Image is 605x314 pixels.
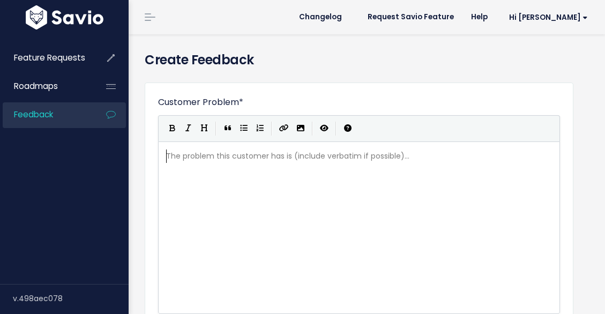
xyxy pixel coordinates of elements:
button: Generic List [236,121,252,137]
label: Customer Problem [158,96,243,109]
button: Italic [180,121,196,137]
i: | [312,122,313,135]
button: Bold [164,121,180,137]
i: | [271,122,272,135]
button: Heading [196,121,212,137]
span: Changelog [299,13,342,21]
img: logo-white.9d6f32f41409.svg [23,5,106,29]
span: Roadmaps [14,80,58,92]
a: Feedback [3,102,89,127]
a: Request Savio Feature [359,9,462,25]
a: Feature Requests [3,46,89,70]
a: Hi [PERSON_NAME] [496,9,596,26]
button: Markdown Guide [340,121,356,137]
i: | [215,122,216,135]
h4: Create Feedback [145,50,589,70]
a: Roadmaps [3,74,89,99]
button: Quote [220,121,236,137]
button: Numbered List [252,121,268,137]
button: Import an image [293,121,309,137]
button: Toggle Preview [316,121,332,137]
div: v.498aec078 [13,285,129,312]
span: Feedback [14,109,53,120]
button: Create Link [275,121,293,137]
a: Help [462,9,496,25]
i: | [335,122,337,135]
span: Feature Requests [14,52,85,63]
span: Hi [PERSON_NAME] [509,13,588,21]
